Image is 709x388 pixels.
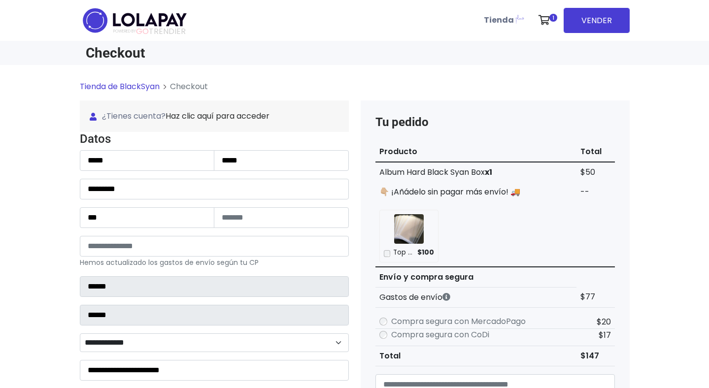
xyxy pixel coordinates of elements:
[375,142,577,162] th: Producto
[80,5,190,36] img: logo
[417,248,434,258] span: $100
[113,29,136,34] span: POWERED BY
[80,258,259,267] small: Hemos actualizado los gastos de envío según tu CP
[576,162,614,182] td: $50
[136,26,149,37] span: GO
[514,13,526,25] img: Lolapay Plus
[534,5,560,35] a: 1
[113,27,186,36] span: TRENDIER
[160,81,208,93] li: Checkout
[80,132,349,146] h4: Datos
[166,110,270,122] a: Haz clic aquí para acceder
[442,293,450,301] i: Los gastos de envío dependen de códigos postales. ¡Te puedes llevar más productos en un solo envío !
[80,81,160,92] a: Tienda de BlackSyan
[375,182,577,202] td: 👇🏼 ¡Añádelo sin pagar más envío! 🚚
[599,329,611,341] span: $17
[576,182,614,202] td: --
[576,346,614,366] td: $147
[80,81,630,100] nav: breadcrumb
[375,287,577,307] th: Gastos de envío
[375,115,615,129] h4: Tu pedido
[485,166,492,178] strong: x1
[576,142,614,162] th: Total
[393,248,414,258] p: Top loaders
[86,45,349,61] h1: Checkout
[576,287,614,307] td: $77
[375,162,577,182] td: Album Hard Black Syan Box
[375,346,577,366] th: Total
[391,316,526,327] label: Compra segura con MercadoPago
[564,8,630,33] a: VENDER
[549,14,557,22] span: 1
[391,329,489,341] label: Compra segura con CoDi
[375,267,577,288] th: Envío y compra segura
[484,14,514,26] b: Tienda
[597,316,611,327] span: $20
[90,110,339,122] span: ¿Tienes cuenta?
[394,214,424,244] img: Top loaders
